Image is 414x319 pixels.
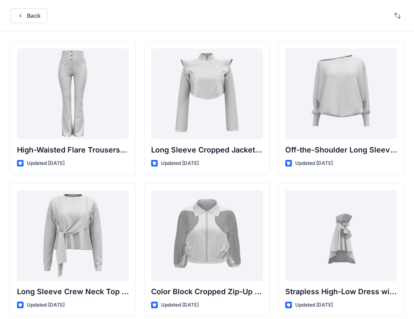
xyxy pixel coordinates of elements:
[161,159,199,168] p: Updated [DATE]
[285,144,397,156] p: Off-the-Shoulder Long Sleeve Top
[151,190,263,281] a: Color Block Cropped Zip-Up Jacket with Sheer Sleeves
[27,159,65,168] p: Updated [DATE]
[285,286,397,298] p: Strapless High-Low Dress with Side Bow Detail
[17,286,129,298] p: Long Sleeve Crew Neck Top with Asymmetrical Tie Detail
[295,159,333,168] p: Updated [DATE]
[285,48,397,139] a: Off-the-Shoulder Long Sleeve Top
[151,48,263,139] a: Long Sleeve Cropped Jacket with Mandarin Collar and Shoulder Detail
[10,8,48,23] button: Back
[151,144,263,156] p: Long Sleeve Cropped Jacket with Mandarin Collar and Shoulder Detail
[17,190,129,281] a: Long Sleeve Crew Neck Top with Asymmetrical Tie Detail
[161,301,199,309] p: Updated [DATE]
[295,301,333,309] p: Updated [DATE]
[17,144,129,156] p: High-Waisted Flare Trousers with Button Detail
[151,286,263,298] p: Color Block Cropped Zip-Up Jacket with Sheer Sleeves
[27,301,65,309] p: Updated [DATE]
[17,48,129,139] a: High-Waisted Flare Trousers with Button Detail
[285,190,397,281] a: Strapless High-Low Dress with Side Bow Detail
